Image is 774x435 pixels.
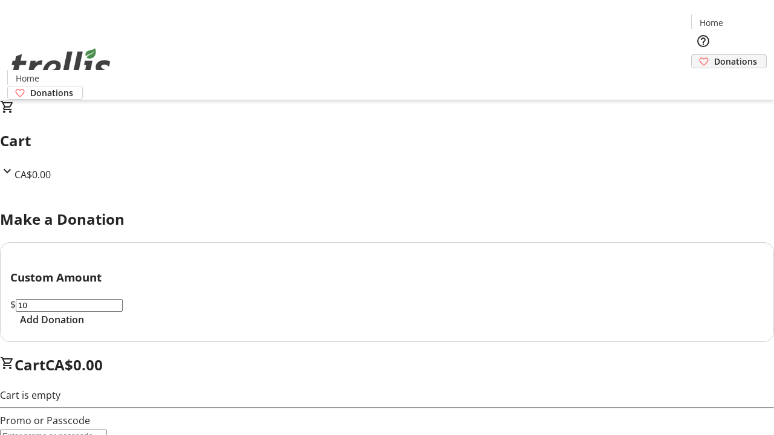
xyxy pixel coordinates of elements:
span: Donations [30,86,73,99]
a: Donations [691,54,767,68]
a: Donations [7,86,83,100]
span: Donations [714,55,757,68]
span: $ [10,298,16,311]
button: Cart [691,68,715,92]
span: CA$0.00 [15,168,51,181]
a: Home [692,16,730,29]
button: Add Donation [10,312,94,327]
input: Donation Amount [16,299,123,312]
span: Add Donation [20,312,84,327]
h3: Custom Amount [10,269,764,286]
span: CA$0.00 [45,355,103,375]
span: Home [16,72,39,85]
img: Orient E2E Organization J4J3ysvf7O's Logo [7,35,115,95]
span: Home [700,16,723,29]
a: Home [8,72,47,85]
button: Help [691,29,715,53]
